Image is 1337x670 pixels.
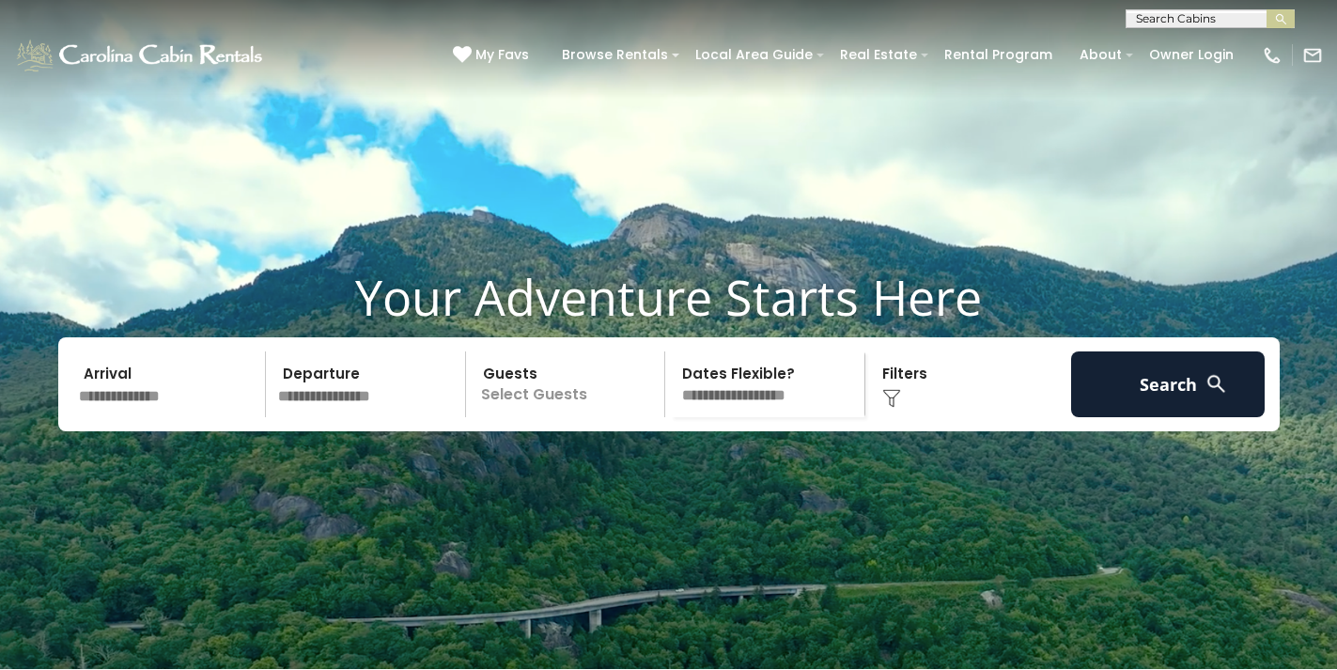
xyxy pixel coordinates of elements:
a: Owner Login [1140,40,1243,70]
img: phone-regular-white.png [1262,45,1283,66]
img: mail-regular-white.png [1302,45,1323,66]
a: Browse Rentals [552,40,677,70]
a: My Favs [453,45,534,66]
a: Real Estate [831,40,926,70]
img: White-1-1-2.png [14,37,268,74]
a: About [1070,40,1131,70]
a: Local Area Guide [686,40,822,70]
img: filter--v1.png [882,389,901,408]
a: Rental Program [935,40,1062,70]
button: Search [1071,351,1266,417]
img: search-regular-white.png [1205,372,1228,396]
span: My Favs [475,45,529,65]
p: Select Guests [472,351,665,417]
h1: Your Adventure Starts Here [14,268,1323,326]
